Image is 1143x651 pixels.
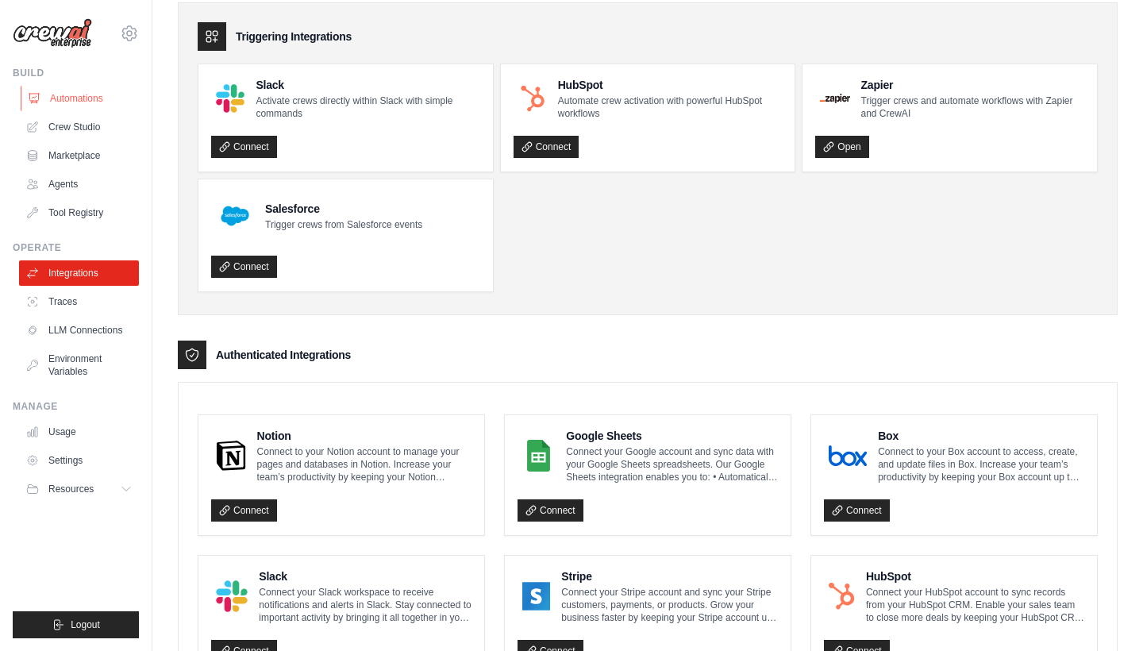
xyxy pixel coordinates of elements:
a: Connect [518,499,583,522]
p: Connect your Stripe account and sync your Stripe customers, payments, or products. Grow your busi... [561,586,778,624]
img: Slack Logo [216,580,248,612]
span: Logout [71,618,100,631]
h3: Authenticated Integrations [216,347,351,363]
h4: HubSpot [558,77,783,93]
a: Usage [19,419,139,445]
p: Connect your Slack workspace to receive notifications and alerts in Slack. Stay connected to impo... [259,586,471,624]
img: HubSpot Logo [829,580,855,612]
h3: Triggering Integrations [236,29,352,44]
a: Marketplace [19,143,139,168]
p: Trigger crews from Salesforce events [265,218,422,231]
div: Manage [13,400,139,413]
h4: Salesforce [265,201,422,217]
a: Automations [21,86,140,111]
a: Connect [211,499,277,522]
p: Automate crew activation with powerful HubSpot workflows [558,94,783,120]
a: Open [815,136,868,158]
a: Settings [19,448,139,473]
img: Stripe Logo [522,580,550,612]
h4: Stripe [561,568,778,584]
a: Environment Variables [19,346,139,384]
a: Agents [19,171,139,197]
a: Integrations [19,260,139,286]
img: Notion Logo [216,440,246,472]
a: Connect [824,499,890,522]
img: Logo [13,18,92,48]
p: Connect your Google account and sync data with your Google Sheets spreadsheets. Our Google Sheets... [566,445,778,483]
a: Traces [19,289,139,314]
h4: Google Sheets [566,428,778,444]
h4: Zapier [861,77,1084,93]
span: Resources [48,483,94,495]
p: Trigger crews and automate workflows with Zapier and CrewAI [861,94,1084,120]
button: Resources [19,476,139,502]
h4: HubSpot [866,568,1084,584]
div: Operate [13,241,139,254]
img: Box Logo [829,440,867,472]
img: HubSpot Logo [518,84,547,113]
a: Tool Registry [19,200,139,225]
img: Slack Logo [216,84,244,113]
div: Build [13,67,139,79]
a: LLM Connections [19,318,139,343]
img: Salesforce Logo [216,197,254,235]
a: Connect [211,256,277,278]
a: Connect [211,136,277,158]
img: Google Sheets Logo [522,440,555,472]
button: Logout [13,611,139,638]
img: Zapier Logo [820,94,849,103]
p: Connect your HubSpot account to sync records from your HubSpot CRM. Enable your sales team to clo... [866,586,1084,624]
p: Connect to your Box account to access, create, and update files in Box. Increase your team’s prod... [878,445,1084,483]
h4: Slack [259,568,471,584]
p: Activate crews directly within Slack with simple commands [256,94,479,120]
p: Connect to your Notion account to manage your pages and databases in Notion. Increase your team’s... [257,445,471,483]
h4: Notion [257,428,471,444]
h4: Box [878,428,1084,444]
iframe: Chat Widget [1064,575,1143,651]
a: Crew Studio [19,114,139,140]
h4: Slack [256,77,479,93]
a: Connect [514,136,579,158]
